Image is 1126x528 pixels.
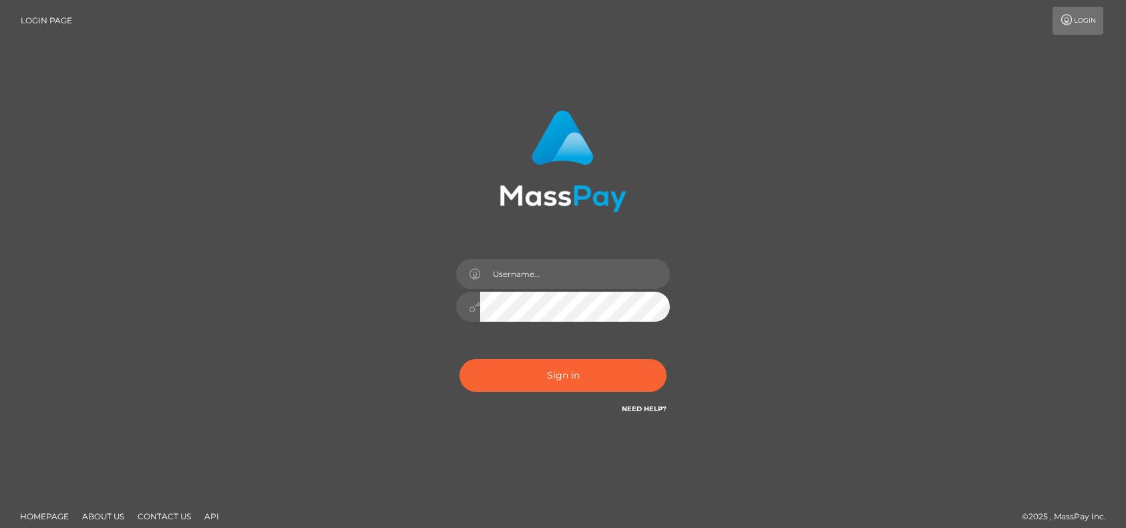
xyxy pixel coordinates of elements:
div: © 2025 , MassPay Inc. [1022,509,1116,524]
a: About Us [77,506,130,527]
a: Login [1053,7,1103,35]
input: Username... [480,259,670,289]
button: Sign in [459,359,667,392]
a: Contact Us [132,506,196,527]
a: Login Page [21,7,72,35]
img: MassPay Login [500,110,626,212]
a: Need Help? [622,405,667,413]
a: Homepage [15,506,74,527]
a: API [199,506,224,527]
